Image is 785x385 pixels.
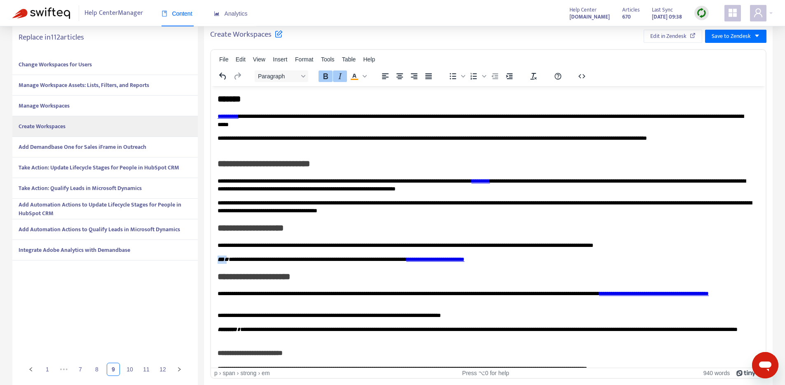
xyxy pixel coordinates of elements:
iframe: Rich Text Area [211,86,766,368]
a: 12 [157,363,169,376]
span: ••• [57,363,70,376]
span: area-chart [214,11,220,16]
span: Content [162,10,192,17]
div: Text color #f90 [347,70,368,82]
button: Undo [216,70,230,82]
div: Numbered list [467,70,487,82]
a: Powered by Tiny [736,370,757,376]
button: Align center [393,70,407,82]
button: Decrease indent [488,70,502,82]
li: 10 [123,363,136,376]
li: Previous 5 Pages [57,363,70,376]
span: Paragraph [258,73,298,80]
div: strong [241,370,257,377]
a: 9 [107,363,120,376]
strong: Change Workspaces for Users [19,60,92,69]
span: Last Sync [652,5,673,14]
strong: Take Action: Update Lifecycle Stages for People in HubSpot CRM [19,163,179,172]
span: left [28,367,33,372]
span: caret-down [754,33,760,39]
button: left [24,363,37,376]
a: 8 [91,363,103,376]
button: Help [551,70,565,82]
a: 7 [74,363,87,376]
li: 12 [156,363,169,376]
div: Press ⌥0 for help [395,370,576,377]
span: Analytics [214,10,248,17]
div: › [258,370,260,377]
div: p [214,370,218,377]
span: Edit in Zendesk [650,32,687,41]
a: [DOMAIN_NAME] [569,12,610,21]
h5: Create Workspaces [210,30,283,40]
span: Save to Zendesk [712,32,751,41]
li: Next Page [173,363,186,376]
a: 11 [140,363,152,376]
span: book [162,11,167,16]
span: Help [363,56,375,63]
button: Redo [230,70,244,82]
iframe: Button to launch messaging window [752,352,778,378]
button: Save to Zendeskcaret-down [705,30,766,43]
h5: Replace in 112 articles [19,33,192,42]
a: 1 [41,363,54,376]
span: Insert [273,56,287,63]
span: Table [342,56,356,63]
strong: 670 [622,12,631,21]
span: Edit [236,56,246,63]
strong: [DATE] 09:38 [652,12,682,21]
div: › [237,370,239,377]
strong: Add Demandbase One for Sales iFrame in Outreach [19,142,146,152]
a: 10 [124,363,136,376]
button: Edit in Zendesk [644,30,702,43]
div: em [262,370,269,377]
span: appstore [728,8,738,18]
li: 8 [90,363,103,376]
span: Articles [622,5,640,14]
strong: Integrate Adobe Analytics with Demandbase [19,245,130,255]
strong: Create Workspaces [19,122,66,131]
button: Bold [319,70,333,82]
span: right [177,367,182,372]
button: Increase indent [502,70,516,82]
button: Italic [333,70,347,82]
li: Previous Page [24,363,37,376]
span: Help Center Manager [84,5,143,21]
img: sync.dc5367851b00ba804db3.png [696,8,707,18]
span: Format [295,56,313,63]
span: Help Center [569,5,597,14]
strong: Manage Workspaces [19,101,70,110]
button: Align left [378,70,392,82]
span: View [253,56,265,63]
button: right [173,363,186,376]
strong: Take Action: Qualify Leads in Microsoft Dynamics [19,183,142,193]
button: Justify [422,70,436,82]
div: › [219,370,221,377]
strong: Add Automation Actions to Update Lifecycle Stages for People in HubSpot CRM [19,200,181,218]
img: Swifteq [12,7,70,19]
strong: Manage Workspace Assets: Lists, Filters, and Reports [19,80,149,90]
button: Block Paragraph [255,70,308,82]
button: 940 words [703,370,730,377]
span: Tools [321,56,335,63]
span: File [219,56,229,63]
button: Clear formatting [527,70,541,82]
div: span [223,370,235,377]
button: Align right [407,70,421,82]
span: user [753,8,763,18]
strong: Add Automation Actions to Qualify Leads in Microsoft Dynamics [19,225,180,234]
div: Bullet list [446,70,466,82]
